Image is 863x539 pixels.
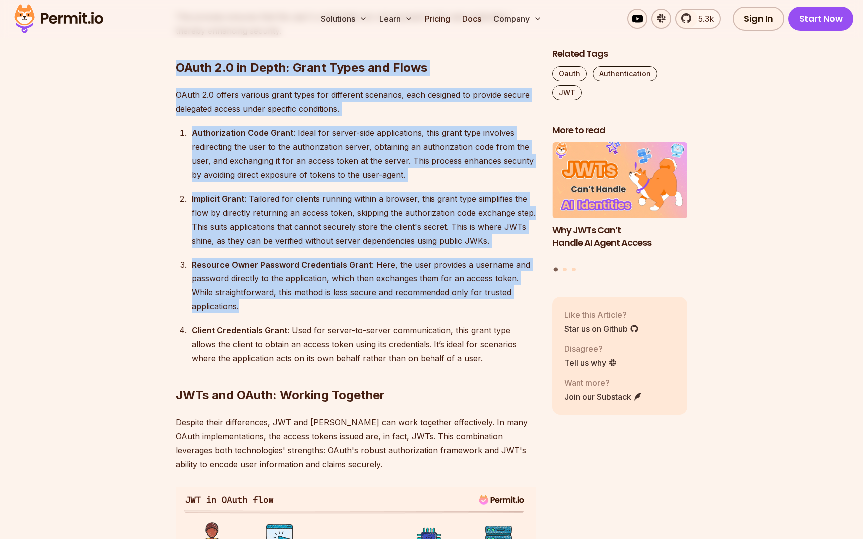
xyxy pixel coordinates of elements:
[733,7,784,31] a: Sign In
[554,268,558,272] button: Go to slide 1
[192,128,293,138] strong: Authorization Code Grant
[552,224,687,249] h3: Why JWTs Can’t Handle AI Agent Access
[10,2,108,36] img: Permit logo
[458,9,485,29] a: Docs
[176,88,536,116] p: OAuth 2.0 offers various grant types for different scenarios, each designed to provide secure del...
[564,391,642,403] a: Join our Substack
[375,9,417,29] button: Learn
[552,143,687,262] li: 1 of 3
[564,357,617,369] a: Tell us why
[489,9,546,29] button: Company
[788,7,854,31] a: Start Now
[552,66,587,81] a: Oauth
[552,48,687,60] h2: Related Tags
[552,143,687,262] a: Why JWTs Can’t Handle AI Agent AccessWhy JWTs Can’t Handle AI Agent Access
[552,143,687,219] img: Why JWTs Can’t Handle AI Agent Access
[176,60,427,75] strong: OAuth 2.0 in Depth: Grant Types and Flows
[593,66,657,81] a: Authentication
[564,377,642,389] p: Want more?
[421,9,454,29] a: Pricing
[192,260,372,269] strong: Resource Owner Password Credentials Grant
[192,325,287,335] strong: Client Credentials Grant
[176,388,385,402] strong: JWTs and OAuth: Working Together
[176,415,536,471] p: Despite their differences, JWT and [PERSON_NAME] can work together effectively. In many OAuth imp...
[564,309,639,321] p: Like this Article?
[564,323,639,335] a: Star us on Github
[192,192,536,248] div: : Tailored for clients running within a browser, this grant type simplifies the flow by directly ...
[692,13,714,25] span: 5.3k
[192,194,244,204] strong: Implicit Grant
[192,258,536,313] div: : Here, the user provides a username and password directly to the application, which then exchang...
[192,323,536,365] div: : Used for server-to-server communication, this grant type allows the client to obtain an access ...
[552,143,687,273] div: Posts
[675,9,721,29] a: 5.3k
[552,124,687,137] h2: More to read
[552,85,582,100] a: JWT
[564,343,617,355] p: Disagree?
[572,268,576,271] button: Go to slide 3
[563,268,567,271] button: Go to slide 2
[317,9,371,29] button: Solutions
[192,126,536,182] div: : Ideal for server-side applications, this grant type involves redirecting the user to the author...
